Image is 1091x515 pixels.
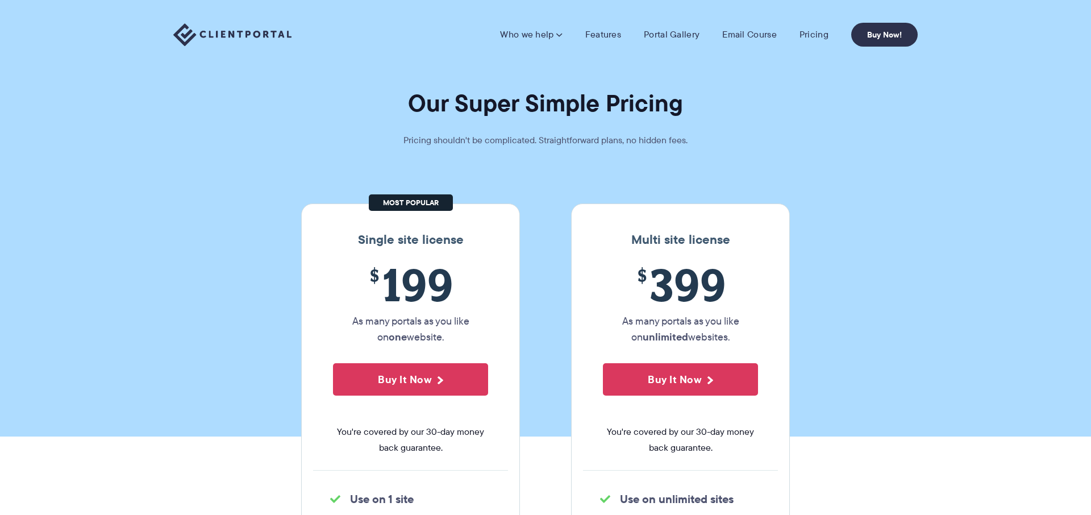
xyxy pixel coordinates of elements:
button: Buy It Now [603,363,758,396]
p: As many portals as you like on websites. [603,313,758,345]
span: You're covered by our 30-day money back guarantee. [603,424,758,456]
span: You're covered by our 30-day money back guarantee. [333,424,488,456]
a: Portal Gallery [644,29,699,40]
strong: one [389,329,407,344]
span: 199 [333,259,488,310]
a: Features [585,29,621,40]
button: Buy It Now [333,363,488,396]
strong: Use on unlimited sites [620,491,734,508]
a: Pricing [799,29,828,40]
h3: Single site license [313,232,508,247]
strong: Use on 1 site [350,491,414,508]
p: Pricing shouldn't be complicated. Straightforward plans, no hidden fees. [375,132,716,148]
span: 399 [603,259,758,310]
strong: unlimited [643,329,688,344]
a: Who we help [500,29,562,40]
h3: Multi site license [583,232,778,247]
a: Email Course [722,29,777,40]
a: Buy Now! [851,23,918,47]
p: As many portals as you like on website. [333,313,488,345]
